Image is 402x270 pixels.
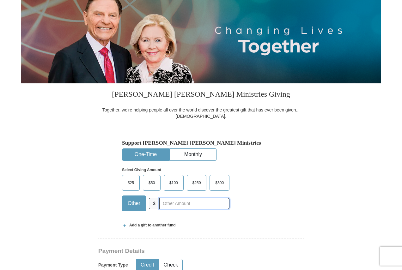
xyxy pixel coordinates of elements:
h3: [PERSON_NAME] [PERSON_NAME] Ministries Giving [98,83,304,107]
span: $100 [166,178,181,188]
span: $ [149,198,160,209]
button: One-Time [122,149,169,160]
span: Add a gift to another fund [127,223,176,228]
input: Other Amount [159,198,229,209]
h5: Support [PERSON_NAME] [PERSON_NAME] Ministries [122,140,280,146]
span: $500 [212,178,227,188]
span: $250 [189,178,204,188]
h5: Payment Type [98,262,128,268]
span: Other [125,199,143,208]
button: Monthly [170,149,216,160]
h3: Payment Details [98,248,259,255]
strong: Select Giving Amount [122,168,161,172]
div: Together, we're helping people all over the world discover the greatest gift that has ever been g... [98,107,304,119]
span: $50 [145,178,158,188]
span: $25 [125,178,137,188]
